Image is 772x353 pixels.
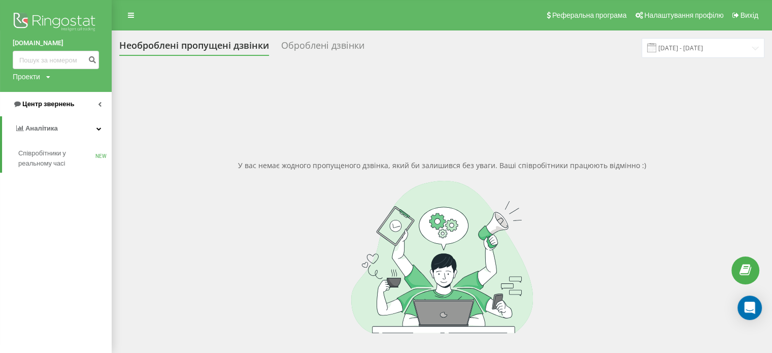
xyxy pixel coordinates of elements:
a: [DOMAIN_NAME] [13,38,99,48]
div: Open Intercom Messenger [737,296,762,320]
span: Реферальна програма [552,11,627,19]
span: Аналiтика [25,124,58,132]
input: Пошук за номером [13,51,99,69]
img: Ringostat logo [13,10,99,36]
span: Співробітники у реальному часі [18,148,95,169]
span: Налаштування профілю [644,11,723,19]
span: Центр звернень [22,100,74,108]
div: Необроблені пропущені дзвінки [119,40,269,56]
div: Проекти [13,72,40,82]
a: Аналiтика [2,116,112,141]
span: Вихід [741,11,758,19]
a: Співробітники у реальному часіNEW [18,144,112,173]
div: Оброблені дзвінки [281,40,364,56]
